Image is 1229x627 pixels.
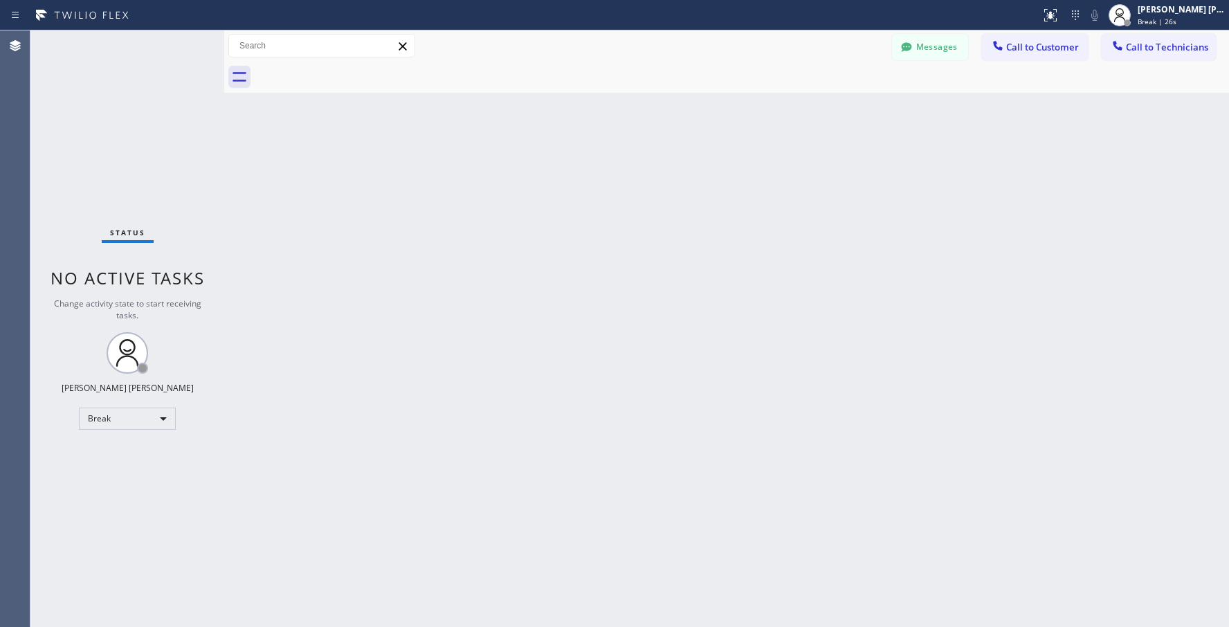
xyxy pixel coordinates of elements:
[54,298,201,321] span: Change activity state to start receiving tasks.
[62,382,194,394] div: [PERSON_NAME] [PERSON_NAME]
[1085,6,1104,25] button: Mute
[1006,41,1079,53] span: Call to Customer
[1138,3,1225,15] div: [PERSON_NAME] [PERSON_NAME]
[982,34,1088,60] button: Call to Customer
[1102,34,1216,60] button: Call to Technicians
[892,34,968,60] button: Messages
[51,266,205,289] span: No active tasks
[1126,41,1208,53] span: Call to Technicians
[1138,17,1176,26] span: Break | 26s
[79,408,176,430] div: Break
[229,35,415,57] input: Search
[110,228,145,237] span: Status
